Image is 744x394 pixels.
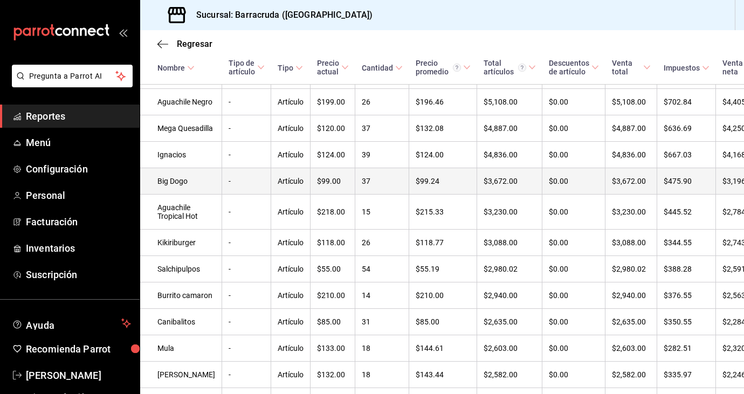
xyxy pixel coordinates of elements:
[542,282,605,309] td: $0.00
[229,59,265,76] span: Tipo de artículo
[140,142,222,168] td: Ignacios
[271,195,311,230] td: Artículo
[605,309,657,335] td: $2,635.00
[26,241,131,255] span: Inventarios
[605,142,657,168] td: $4,836.00
[409,256,477,282] td: $55.19
[477,362,542,388] td: $2,582.00
[222,256,271,282] td: -
[657,115,716,142] td: $636.69
[612,59,651,76] span: Venta total
[664,64,700,72] div: Impuestos
[311,282,355,309] td: $210.00
[542,230,605,256] td: $0.00
[477,335,542,362] td: $2,603.00
[157,64,195,72] span: Nombre
[26,215,131,229] span: Facturación
[518,64,526,72] svg: El total artículos considera cambios de precios en los artículos así como costos adicionales por ...
[542,335,605,362] td: $0.00
[26,162,131,176] span: Configuración
[355,256,409,282] td: 54
[311,309,355,335] td: $85.00
[222,115,271,142] td: -
[222,309,271,335] td: -
[188,9,373,22] h3: Sucursal: Barracruda ([GEOGRAPHIC_DATA])
[605,89,657,115] td: $5,108.00
[542,115,605,142] td: $0.00
[157,64,185,72] div: Nombre
[409,115,477,142] td: $132.08
[140,115,222,142] td: Mega Quesadilla
[140,89,222,115] td: Aguachile Negro
[355,115,409,142] td: 37
[477,282,542,309] td: $2,940.00
[222,282,271,309] td: -
[26,368,131,383] span: [PERSON_NAME]
[26,109,131,123] span: Reportes
[119,28,127,37] button: open_drawer_menu
[271,362,311,388] td: Artículo
[222,195,271,230] td: -
[311,168,355,195] td: $99.00
[355,168,409,195] td: 37
[542,256,605,282] td: $0.00
[549,59,589,76] div: Descuentos de artículo
[477,168,542,195] td: $3,672.00
[29,71,116,82] span: Pregunta a Parrot AI
[271,282,311,309] td: Artículo
[26,135,131,150] span: Menú
[477,142,542,168] td: $4,836.00
[317,59,349,76] span: Precio actual
[409,362,477,388] td: $143.44
[477,256,542,282] td: $2,980.02
[409,335,477,362] td: $144.61
[453,64,461,72] svg: Precio promedio = Total artículos / cantidad
[140,282,222,309] td: Burrito camaron
[271,168,311,195] td: Artículo
[355,195,409,230] td: 15
[355,89,409,115] td: 26
[26,267,131,282] span: Suscripción
[355,142,409,168] td: 39
[12,65,133,87] button: Pregunta a Parrot AI
[664,64,709,72] span: Impuestos
[311,142,355,168] td: $124.00
[271,256,311,282] td: Artículo
[26,317,117,330] span: Ayuda
[542,168,605,195] td: $0.00
[278,64,303,72] span: Tipo
[605,230,657,256] td: $3,088.00
[657,309,716,335] td: $350.55
[477,89,542,115] td: $5,108.00
[605,256,657,282] td: $2,980.02
[222,168,271,195] td: -
[605,335,657,362] td: $2,603.00
[311,256,355,282] td: $55.00
[605,195,657,230] td: $3,230.00
[657,142,716,168] td: $667.03
[271,230,311,256] td: Artículo
[409,195,477,230] td: $215.33
[140,168,222,195] td: Big Dogo
[157,39,212,49] button: Regresar
[542,309,605,335] td: $0.00
[657,195,716,230] td: $445.52
[177,39,212,49] span: Regresar
[140,195,222,230] td: Aguachile Tropical Hot
[542,362,605,388] td: $0.00
[355,282,409,309] td: 14
[229,59,255,76] div: Tipo de artículo
[222,335,271,362] td: -
[140,335,222,362] td: Mula
[222,230,271,256] td: -
[605,115,657,142] td: $4,887.00
[657,230,716,256] td: $344.55
[271,89,311,115] td: Artículo
[484,59,536,76] span: Total artículos
[362,64,393,72] div: Cantidad
[355,230,409,256] td: 26
[409,309,477,335] td: $85.00
[477,230,542,256] td: $3,088.00
[657,335,716,362] td: $282.51
[409,230,477,256] td: $118.77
